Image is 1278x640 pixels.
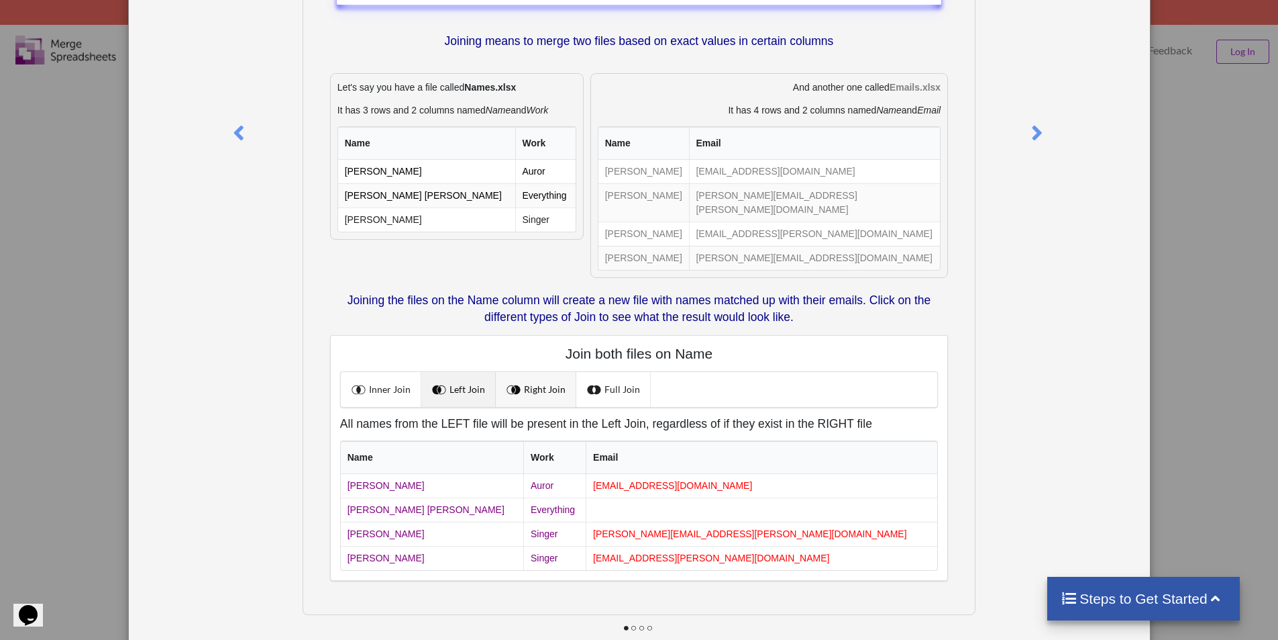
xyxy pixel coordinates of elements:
[338,208,515,232] td: [PERSON_NAME]
[337,103,576,117] p: It has 3 rows and 2 columns named and
[689,183,941,222] td: [PERSON_NAME][EMAIL_ADDRESS][PERSON_NAME][DOMAIN_NAME]
[523,546,586,570] td: Singer
[13,586,56,627] iframe: chat widget
[338,160,515,183] td: [PERSON_NAME]
[576,372,651,407] a: Full Join
[689,246,941,270] td: [PERSON_NAME][EMAIL_ADDRESS][DOMAIN_NAME]
[523,474,586,498] td: Auror
[890,82,941,93] b: Emails.xlsx
[689,222,941,246] td: [EMAIL_ADDRESS][PERSON_NAME][DOMAIN_NAME]
[340,417,938,431] h5: All names from the LEFT file will be present in the Left Join, regardless of if they exist in the...
[341,441,523,474] th: Name
[341,546,523,570] td: [PERSON_NAME]
[337,81,576,94] p: Let's say you have a file called
[464,82,516,93] b: Names.xlsx
[598,183,689,222] td: [PERSON_NAME]
[341,474,523,498] td: [PERSON_NAME]
[515,127,576,160] th: Work
[338,183,515,208] td: [PERSON_NAME] [PERSON_NAME]
[1061,590,1226,607] h4: Steps to Get Started
[515,160,576,183] td: Auror
[330,292,948,326] p: Joining the files on the Name column will create a new file with names matched up with their emai...
[586,522,937,546] td: [PERSON_NAME][EMAIL_ADDRESS][PERSON_NAME][DOMAIN_NAME]
[598,81,941,94] p: And another one called
[340,345,938,362] h4: Join both files on Name
[341,372,421,407] a: Inner Join
[586,474,937,498] td: [EMAIL_ADDRESS][DOMAIN_NAME]
[515,183,576,208] td: Everything
[337,33,941,50] p: Joining means to merge two files based on exact values in certain columns
[917,105,941,116] i: Email
[341,522,523,546] td: [PERSON_NAME]
[496,372,576,407] a: Right Join
[523,498,586,522] td: Everything
[586,546,937,570] td: [EMAIL_ADDRESS][PERSON_NAME][DOMAIN_NAME]
[689,160,941,183] td: [EMAIL_ADDRESS][DOMAIN_NAME]
[598,127,689,160] th: Name
[598,222,689,246] td: [PERSON_NAME]
[523,522,586,546] td: Singer
[586,441,937,474] th: Email
[598,160,689,183] td: [PERSON_NAME]
[689,127,941,160] th: Email
[341,498,523,522] td: [PERSON_NAME] [PERSON_NAME]
[876,105,901,116] i: Name
[598,246,689,270] td: [PERSON_NAME]
[421,372,496,407] a: Left Join
[338,127,515,160] th: Name
[486,105,511,116] i: Name
[523,441,586,474] th: Work
[527,105,549,116] i: Work
[515,208,576,232] td: Singer
[598,103,941,117] p: It has 4 rows and 2 columns named and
